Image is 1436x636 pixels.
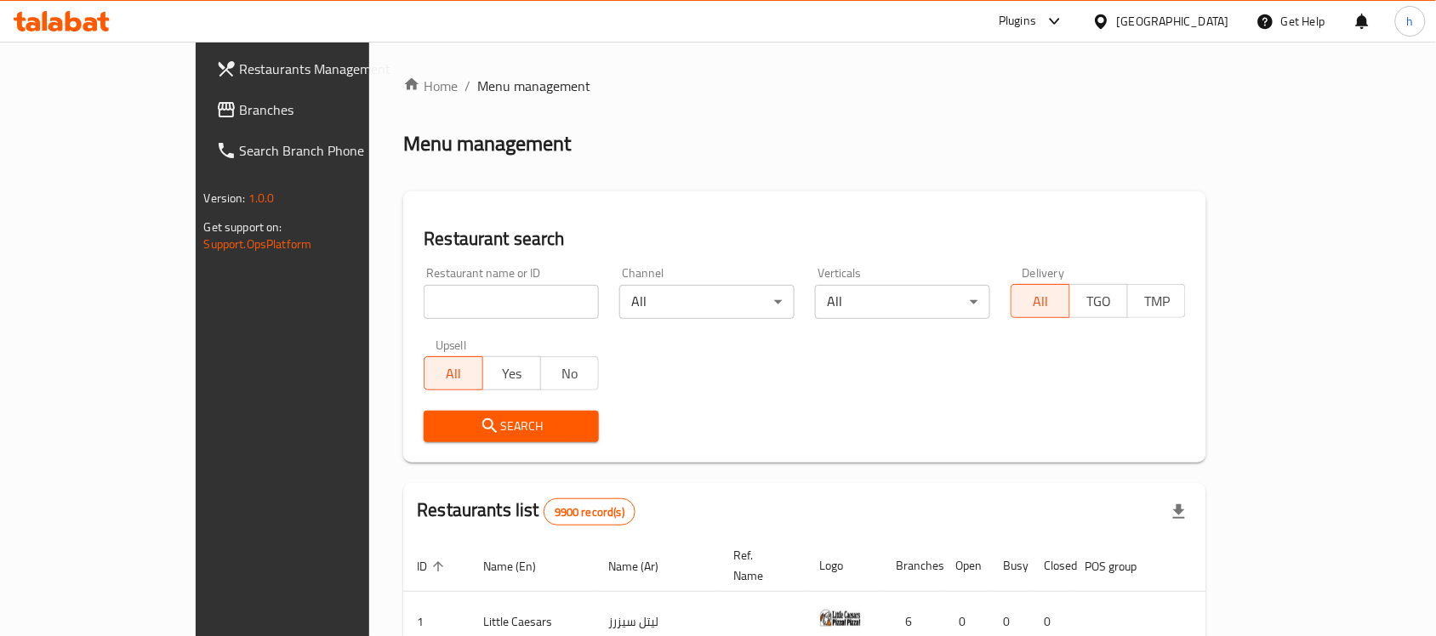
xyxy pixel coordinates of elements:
[202,130,436,171] a: Search Branch Phone
[204,187,246,209] span: Version:
[483,556,558,576] span: Name (En)
[417,556,449,576] span: ID
[202,48,436,89] a: Restaurants Management
[548,361,592,386] span: No
[240,140,422,161] span: Search Branch Phone
[1117,12,1229,31] div: [GEOGRAPHIC_DATA]
[815,285,990,319] div: All
[544,504,635,520] span: 9900 record(s)
[989,540,1030,592] th: Busy
[424,226,1186,252] h2: Restaurant search
[490,361,534,386] span: Yes
[540,356,599,390] button: No
[464,76,470,96] li: /
[1077,289,1121,314] span: TGO
[1030,540,1071,592] th: Closed
[202,89,436,130] a: Branches
[544,498,635,525] div: Total records count
[1407,12,1414,31] span: h
[882,540,942,592] th: Branches
[1159,491,1200,532] div: Export file
[424,285,599,319] input: Search for restaurant name or ID..
[806,540,882,592] th: Logo
[248,187,275,209] span: 1.0.0
[942,540,989,592] th: Open
[437,416,585,437] span: Search
[1023,267,1065,279] label: Delivery
[403,76,1206,96] nav: breadcrumb
[1085,556,1159,576] span: POS group
[436,339,467,351] label: Upsell
[1127,284,1186,318] button: TMP
[482,356,541,390] button: Yes
[619,285,795,319] div: All
[1011,284,1069,318] button: All
[1018,289,1063,314] span: All
[999,11,1036,31] div: Plugins
[608,556,681,576] span: Name (Ar)
[417,497,635,525] h2: Restaurants list
[424,356,482,390] button: All
[204,233,312,255] a: Support.OpsPlatform
[1135,289,1179,314] span: TMP
[403,130,571,157] h2: Menu management
[733,545,785,586] span: Ref. Name
[477,76,590,96] span: Menu management
[240,59,422,79] span: Restaurants Management
[424,411,599,442] button: Search
[431,361,476,386] span: All
[1069,284,1128,318] button: TGO
[204,216,282,238] span: Get support on:
[240,99,422,120] span: Branches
